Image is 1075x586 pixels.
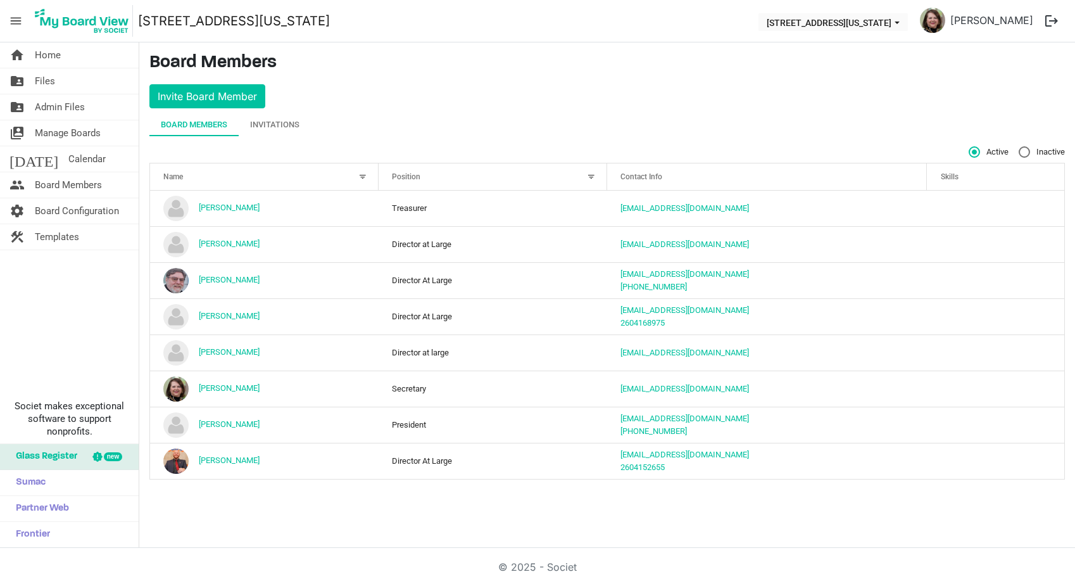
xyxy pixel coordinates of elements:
a: © 2025 - Societ [498,561,577,573]
a: 2604168975 [620,318,665,328]
td: is template cell column header Skills [927,298,1064,334]
td: is template cell column header Skills [927,407,1064,443]
td: Paula Bontempo is template cell column header Name [150,298,379,334]
span: settings [9,198,25,224]
span: Sumac [9,470,46,495]
a: [PERSON_NAME] [199,347,260,357]
img: HIjurpmtwG6zcTVbODRULVHNE4esIvpDrNhoJ1FWN8UdtOIFP7mc8JdHsYze3NPT-gkdjs1pPZldJijqYf4o-A_thumb.png [163,268,189,293]
a: [PERSON_NAME] [199,239,260,248]
td: is template cell column header Skills [927,443,1064,479]
td: Treasurer column header Position [379,191,607,226]
td: ulrichdavidr@yahoo.com is template cell column header Contact Info [607,191,927,226]
span: Frontier [9,522,50,547]
td: is template cell column header Skills [927,226,1064,262]
button: 216 E Washington Blvd dropdownbutton [758,13,908,31]
td: robtrib@comcast.net is template cell column header Contact Info [607,371,927,407]
td: Director at Large column header Position [379,226,607,262]
a: [PERSON_NAME] [199,383,260,393]
span: Position [392,172,420,181]
td: Robin Tribbett is template cell column header Name [150,371,379,407]
span: people [9,172,25,198]
div: tab-header [149,113,1065,136]
a: 2604152655 [620,462,665,472]
td: Robert Miller is template cell column header Name [150,334,379,371]
span: Name [163,172,183,181]
td: President column header Position [379,407,607,443]
a: [EMAIL_ADDRESS][DOMAIN_NAME] [620,239,749,249]
img: no-profile-picture.svg [163,196,189,221]
span: folder_shared [9,94,25,120]
span: Files [35,68,55,94]
div: Board Members [161,118,227,131]
td: Director At Large column header Position [379,298,607,334]
span: Partner Web [9,496,69,521]
img: no-profile-picture.svg [163,340,189,366]
td: gswray@yahoo.com is template cell column header Contact Info [607,226,927,262]
div: Invitations [250,118,299,131]
img: no-profile-picture.svg [163,412,189,438]
a: [PERSON_NAME] [945,8,1038,33]
td: Director At Large column header Position [379,443,607,479]
td: is template cell column header Skills [927,371,1064,407]
a: [EMAIL_ADDRESS][DOMAIN_NAME] [620,203,749,213]
td: Secretary column header Position [379,371,607,407]
a: [PHONE_NUMBER] [620,426,687,436]
a: [PERSON_NAME] [199,419,260,429]
a: [PHONE_NUMBER] [620,282,687,291]
button: logout [1038,8,1065,34]
td: Ryan Powell is template cell column header Name [150,443,379,479]
img: 7QwsqwPP3fAyJKFqqz3utK9T5IRK3j2JsGq5ZPmtdFB8NDL7OtnWwzKC84x9OnTdzRSZWKtDuJVfdwUr3u4Zjw_thumb.png [163,449,189,474]
td: Russell Greim is template cell column header Name [150,407,379,443]
span: switch_account [9,120,25,146]
div: new [104,452,122,461]
a: [EMAIL_ADDRESS][DOMAIN_NAME] [620,450,749,459]
a: [PERSON_NAME] [199,455,260,465]
span: Skills [941,172,959,181]
span: Admin Files [35,94,85,120]
td: Director at large column header Position [379,334,607,371]
a: [PERSON_NAME] [199,275,260,284]
td: is template cell column header Skills [927,262,1064,298]
span: construction [9,224,25,250]
span: Societ makes exceptional software to support nonprofits. [6,400,133,438]
span: home [9,42,25,68]
a: My Board View Logo [31,5,138,37]
a: [PERSON_NAME] [199,311,260,321]
span: Inactive [1019,146,1065,158]
td: is template cell column header Skills [927,334,1064,371]
img: no-profile-picture.svg [163,304,189,329]
td: miller1970rk@gmail.com is template cell column header Contact Info [607,334,927,371]
td: Jan Henline is template cell column header Name [150,262,379,298]
td: pkbontempo@outlook.com2604168975 is template cell column header Contact Info [607,298,927,334]
a: [PERSON_NAME] [199,203,260,212]
td: George Scott Wray is template cell column header Name [150,226,379,262]
span: Active [969,146,1009,158]
h3: Board Members [149,53,1065,74]
img: J52A0qgz-QnGEDJvxvc7st0NtxDrXCKoDOPQZREw7aFqa1BfgfUuvwQg4bgL-jlo7icgKeV0c70yxLBxNLEp2Q_thumb.png [920,8,945,33]
a: [EMAIL_ADDRESS][DOMAIN_NAME] [620,384,749,393]
td: rrpowell93@gmail.com2604152655 is template cell column header Contact Info [607,443,927,479]
img: no-profile-picture.svg [163,232,189,257]
span: Glass Register [9,444,77,469]
span: Contact Info [620,172,662,181]
img: J52A0qgz-QnGEDJvxvc7st0NtxDrXCKoDOPQZREw7aFqa1BfgfUuvwQg4bgL-jlo7icgKeV0c70yxLBxNLEp2Q_thumb.png [163,376,189,402]
td: rusgreim@gmail.com260-403-0450 is template cell column header Contact Info [607,407,927,443]
button: Invite Board Member [149,84,265,108]
span: Home [35,42,61,68]
a: [EMAIL_ADDRESS][DOMAIN_NAME] [620,269,749,279]
span: menu [4,9,28,33]
span: [DATE] [9,146,58,172]
a: [EMAIL_ADDRESS][DOMAIN_NAME] [620,414,749,423]
td: is template cell column header Skills [927,191,1064,226]
span: folder_shared [9,68,25,94]
span: Templates [35,224,79,250]
span: Calendar [68,146,106,172]
td: David Ulrich is template cell column header Name [150,191,379,226]
td: Director At Large column header Position [379,262,607,298]
td: jhenline@frontier.com260-602-2227 is template cell column header Contact Info [607,262,927,298]
a: [EMAIL_ADDRESS][DOMAIN_NAME] [620,305,749,315]
a: [STREET_ADDRESS][US_STATE] [138,8,330,34]
img: My Board View Logo [31,5,133,37]
span: Manage Boards [35,120,101,146]
a: [EMAIL_ADDRESS][DOMAIN_NAME] [620,348,749,357]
